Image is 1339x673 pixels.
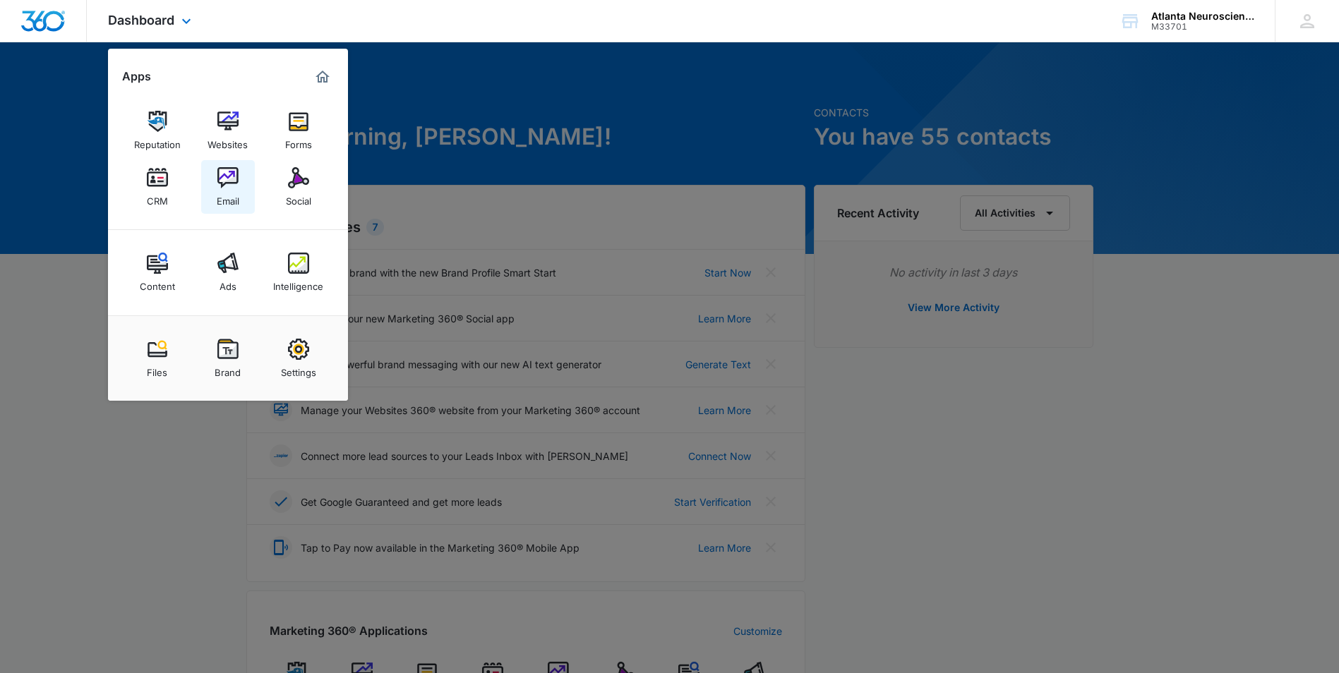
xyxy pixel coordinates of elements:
div: account name [1151,11,1254,22]
a: Settings [272,332,325,385]
div: Settings [281,360,316,378]
div: Social [286,188,311,207]
div: Content [140,274,175,292]
div: Intelligence [273,274,323,292]
div: CRM [147,188,168,207]
div: Websites [208,132,248,150]
a: CRM [131,160,184,214]
a: Forms [272,104,325,157]
div: Reputation [134,132,181,150]
a: Brand [201,332,255,385]
a: Content [131,245,184,299]
a: Files [131,332,184,385]
div: Brand [215,360,241,378]
div: Ads [220,274,236,292]
a: Reputation [131,104,184,157]
a: Ads [201,245,255,299]
span: Dashboard [108,13,174,28]
a: Email [201,160,255,214]
a: Websites [201,104,255,157]
div: account id [1151,22,1254,32]
a: Intelligence [272,245,325,299]
a: Marketing 360® Dashboard [311,66,334,88]
div: Forms [285,132,312,150]
div: Email [217,188,239,207]
a: Social [272,160,325,214]
div: Files [147,360,167,378]
h2: Apps [122,70,151,83]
